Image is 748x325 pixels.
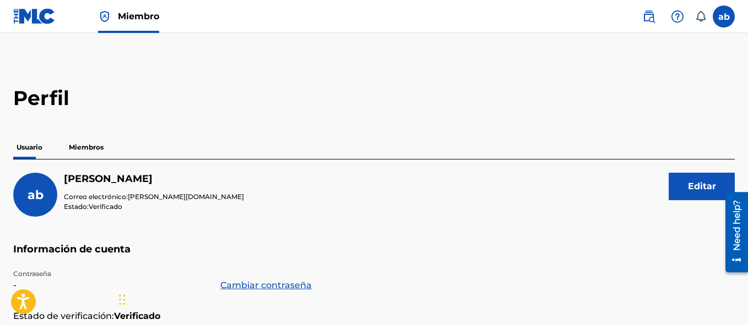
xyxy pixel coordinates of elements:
[695,11,706,22] div: Notificaciones
[666,5,689,27] div: Ayuda
[13,310,114,323] p: Estado de verificación:
[671,10,684,23] img: ayuda
[717,186,748,278] iframe: Resource Center
[118,10,159,23] span: Miembro
[64,202,244,212] p: Estado:
[28,188,44,202] span: ab
[13,136,46,159] p: Usuario
[119,283,126,316] div: Arrastrar
[66,136,107,159] p: Miembros
[669,173,735,200] button: Editar
[13,86,735,111] h2: Perfil
[89,202,122,211] span: Verificado
[114,310,160,323] strong: Verificado
[220,279,312,292] a: Cambiar contraseña
[713,5,735,27] div: Menú de Usuario
[64,192,244,202] p: Correo electrónico:
[642,10,655,23] img: búsqueda
[116,272,171,325] iframe: Chat Widget
[13,279,207,292] p: -
[13,243,735,269] h5: Información de cuenta
[128,192,244,201] span: [PERSON_NAME][DOMAIN_NAME]
[64,173,244,185] h5: adan ulises baez muñoz
[98,10,111,23] img: Topholdholder
[13,269,207,279] p: Contraseña
[116,272,171,325] div: Widget de chat
[13,8,56,24] img: Logo MLC
[638,5,660,27] a: Búsqueda pública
